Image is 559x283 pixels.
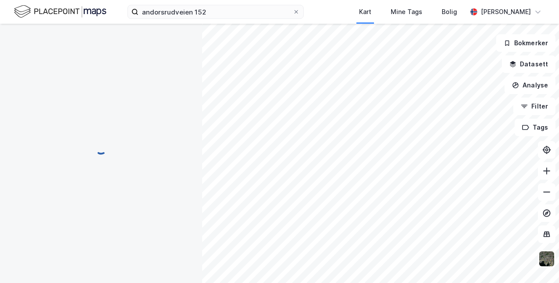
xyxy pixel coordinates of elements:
div: Kontrollprogram for chat [515,241,559,283]
button: Tags [515,119,555,136]
img: logo.f888ab2527a4732fd821a326f86c7f29.svg [14,4,106,19]
div: Mine Tags [391,7,422,17]
div: Bolig [442,7,457,17]
div: Kart [359,7,371,17]
button: Bokmerker [496,34,555,52]
input: Søk på adresse, matrikkel, gårdeiere, leietakere eller personer [138,5,293,18]
iframe: Chat Widget [515,241,559,283]
button: Filter [513,98,555,115]
div: [PERSON_NAME] [481,7,531,17]
button: Analyse [505,76,555,94]
img: spinner.a6d8c91a73a9ac5275cf975e30b51cfb.svg [94,141,108,155]
button: Datasett [502,55,555,73]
